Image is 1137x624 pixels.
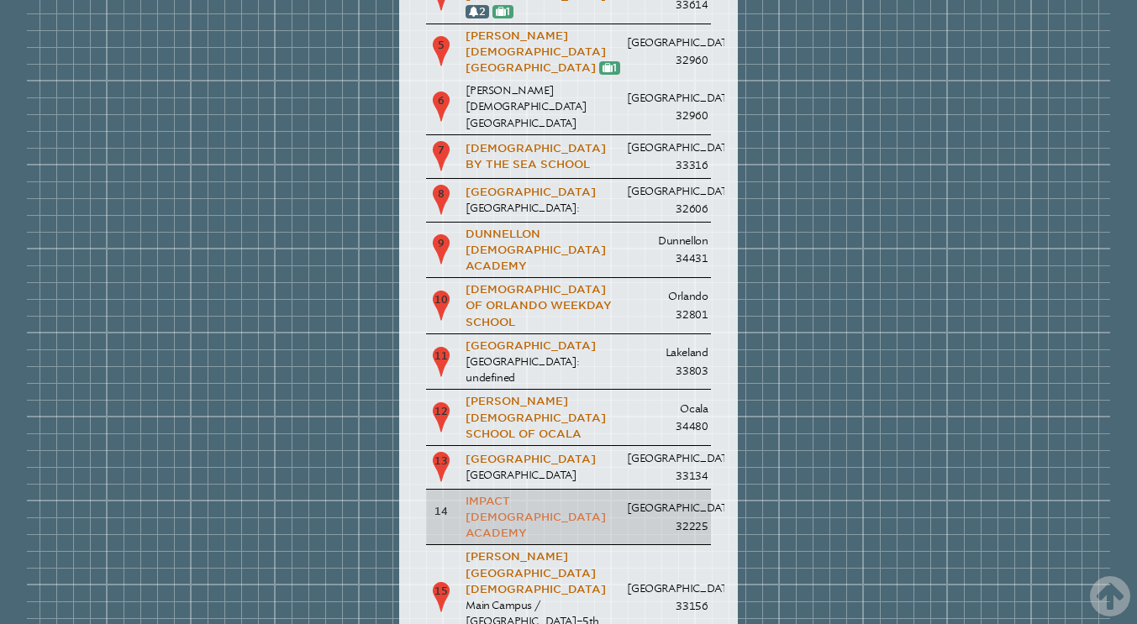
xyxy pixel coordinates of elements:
p: [GEOGRAPHIC_DATA] 33134 [627,449,708,485]
a: [GEOGRAPHIC_DATA] [466,186,596,198]
p: [GEOGRAPHIC_DATA]: undefined [466,354,620,385]
p: [GEOGRAPHIC_DATA] 33316 [627,139,708,175]
a: [GEOGRAPHIC_DATA] [466,339,596,352]
a: 1 [496,5,510,18]
p: 7 [429,139,453,173]
p: 13 [429,450,453,484]
p: Orlando 32801 [627,287,708,323]
p: 6 [429,90,453,123]
p: [GEOGRAPHIC_DATA] 32960 [627,89,708,125]
p: Dunnellon 34431 [627,232,708,268]
p: Ocala 34480 [627,400,708,436]
p: [GEOGRAPHIC_DATA]: [466,200,620,216]
p: 12 [429,401,453,434]
p: Lakeland 33803 [627,343,708,380]
p: [GEOGRAPHIC_DATA] 32225 [627,499,708,535]
p: [GEOGRAPHIC_DATA] 33156 [627,579,708,616]
a: Dunnellon [DEMOGRAPHIC_DATA] Academy [466,228,606,272]
a: [DEMOGRAPHIC_DATA] By the Sea School [466,142,606,170]
p: 14 [429,501,453,534]
a: 1 [603,61,617,74]
a: [PERSON_NAME][DEMOGRAPHIC_DATA][GEOGRAPHIC_DATA] [466,29,606,74]
p: [GEOGRAPHIC_DATA] [466,467,620,483]
a: [PERSON_NAME][GEOGRAPHIC_DATA][DEMOGRAPHIC_DATA] [466,550,606,595]
p: 11 [429,345,453,379]
p: 9 [429,233,453,266]
a: 2 [469,5,486,18]
a: [DEMOGRAPHIC_DATA] of Orlando Weekday School [466,283,612,328]
p: 15 [429,580,453,614]
p: [GEOGRAPHIC_DATA] 32960 [627,34,708,70]
p: [PERSON_NAME][DEMOGRAPHIC_DATA][GEOGRAPHIC_DATA] [466,82,620,131]
p: 5 [429,34,453,68]
a: [GEOGRAPHIC_DATA] [466,453,596,465]
p: 10 [429,289,453,322]
a: [PERSON_NAME][DEMOGRAPHIC_DATA] School of Ocala [466,395,606,439]
p: 8 [429,183,453,217]
p: [GEOGRAPHIC_DATA] 32606 [627,182,708,218]
a: Impact [DEMOGRAPHIC_DATA] Academy [466,495,606,539]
